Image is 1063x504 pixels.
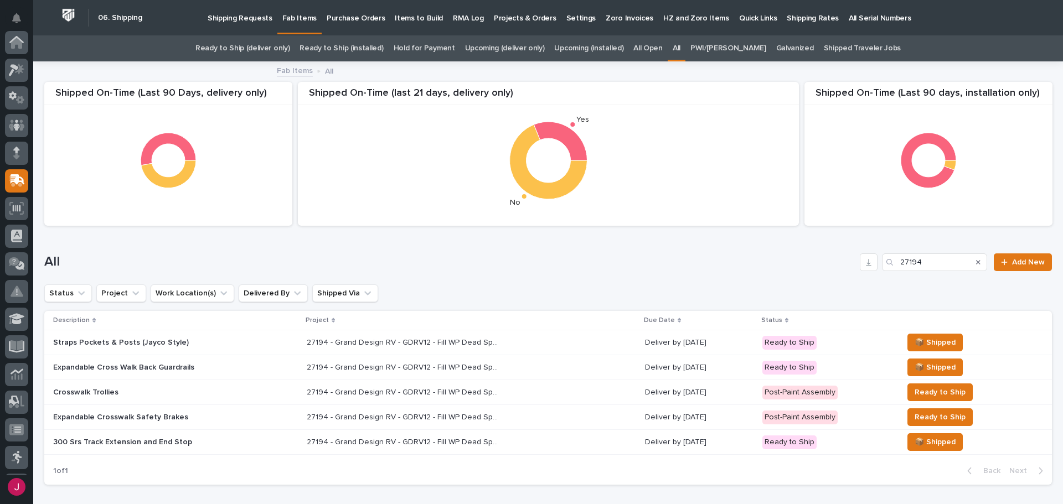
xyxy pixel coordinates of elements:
img: Workspace Logo [58,5,79,25]
p: Expandable Crosswalk Safety Brakes [53,413,247,422]
p: 27194 - Grand Design RV - GDRV12 - Fill WP Dead Space For Short Units [307,435,503,447]
button: Notifications [5,7,28,30]
p: Straps Pockets & Posts (Jayco Style) [53,338,247,347]
p: Deliver by [DATE] [645,413,754,422]
a: Ready to Ship (deliver only) [195,35,290,61]
p: Description [53,314,90,326]
h1: All [44,254,855,270]
a: Ready to Ship (installed) [300,35,383,61]
a: Upcoming (deliver only) [465,35,545,61]
button: 📦 Shipped [907,334,963,351]
div: Ready to Ship [762,435,817,449]
a: Galvanized [776,35,814,61]
a: Add New [994,253,1052,271]
div: Ready to Ship [762,336,817,350]
p: 300 Srs Track Extension and End Stop [53,438,247,447]
button: Ready to Ship [907,383,973,401]
a: Shipped Traveler Jobs [824,35,901,61]
button: Next [1005,466,1052,476]
p: Deliver by [DATE] [645,388,754,397]
text: Yes [576,116,589,124]
p: 27194 - Grand Design RV - GDRV12 - Fill WP Dead Space For Short Units [307,411,503,422]
a: Fab Items [277,64,313,76]
span: Back [977,466,1000,476]
tr: 300 Srs Track Extension and End Stop27194 - Grand Design RV - GDRV12 - Fill WP Dead Space For Sho... [44,430,1052,455]
p: Expandable Cross Walk Back Guardrails [53,363,247,372]
button: Shipped Via [312,284,378,302]
p: Due Date [644,314,675,326]
div: Ready to Ship [762,361,817,375]
button: Project [96,284,146,302]
a: All Open [633,35,663,61]
button: 📦 Shipped [907,358,963,376]
span: Ready to Ship [915,386,966,399]
p: Deliver by [DATE] [645,363,754,372]
p: Deliver by [DATE] [645,438,754,447]
h2: 06. Shipping [98,13,142,23]
tr: Straps Pockets & Posts (Jayco Style)27194 - Grand Design RV - GDRV12 - Fill WP Dead Space For Sho... [44,330,1052,355]
p: 27194 - Grand Design RV - GDRV12 - Fill WP Dead Space For Short Units [307,386,503,397]
tr: Crosswalk Trollies27194 - Grand Design RV - GDRV12 - Fill WP Dead Space For Short Units27194 - Gr... [44,380,1052,405]
button: Delivered By [239,284,308,302]
p: Deliver by [DATE] [645,338,754,347]
a: All [673,35,680,61]
div: Shipped On-Time (Last 90 Days, delivery only) [44,87,292,106]
input: Search [882,253,987,271]
button: 📦 Shipped [907,433,963,451]
p: 1 of 1 [44,458,77,485]
span: Next [1009,466,1034,476]
div: Shipped On-Time (last 21 days, delivery only) [298,87,799,106]
tr: Expandable Crosswalk Safety Brakes27194 - Grand Design RV - GDRV12 - Fill WP Dead Space For Short... [44,405,1052,430]
a: Upcoming (installed) [554,35,623,61]
span: Add New [1012,258,1045,266]
span: 📦 Shipped [915,361,956,374]
div: Post-Paint Assembly [762,386,838,399]
button: users-avatar [5,475,28,498]
button: Work Location(s) [151,284,234,302]
div: Post-Paint Assembly [762,411,838,424]
button: Status [44,284,92,302]
p: Status [761,314,782,326]
p: Project [306,314,329,326]
button: Ready to Ship [907,408,973,426]
p: 27194 - Grand Design RV - GDRV12 - Fill WP Dead Space For Short Units [307,336,503,347]
span: 📦 Shipped [915,435,956,449]
div: Shipped On-Time (Last 90 days, installation only) [804,87,1052,106]
span: 📦 Shipped [915,336,956,349]
text: No [510,199,520,206]
button: Back [958,466,1005,476]
tr: Expandable Cross Walk Back Guardrails27194 - Grand Design RV - GDRV12 - Fill WP Dead Space For Sh... [44,355,1052,380]
p: All [325,64,333,76]
p: 27194 - Grand Design RV - GDRV12 - Fill WP Dead Space For Short Units [307,361,503,372]
a: PWI/[PERSON_NAME] [690,35,766,61]
div: Notifications [14,13,28,31]
p: Crosswalk Trollies [53,388,247,397]
span: Ready to Ship [915,411,966,424]
a: Hold for Payment [394,35,455,61]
